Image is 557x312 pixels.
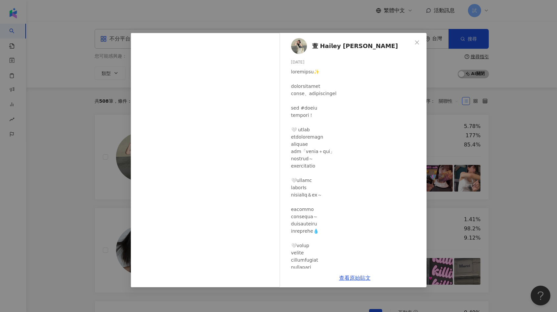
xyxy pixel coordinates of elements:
[312,41,398,51] span: 萱 𝗛𝗮𝗶𝗹𝗲𝘆 [PERSON_NAME]
[291,38,307,54] img: KOL Avatar
[414,40,420,45] span: close
[339,275,371,281] a: 查看原始貼文
[291,59,421,65] div: [DATE]
[291,38,412,54] a: KOL Avatar萱 𝗛𝗮𝗶𝗹𝗲𝘆 [PERSON_NAME]
[410,36,424,49] button: Close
